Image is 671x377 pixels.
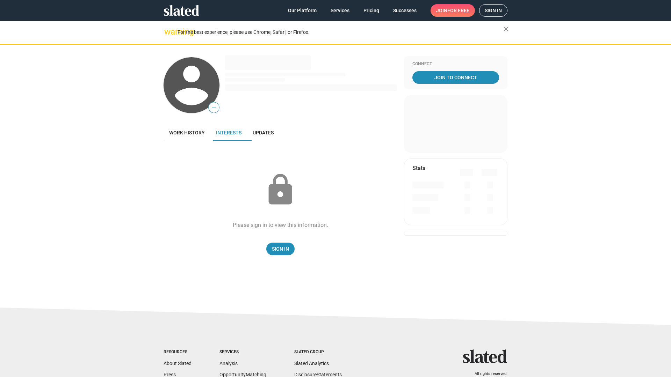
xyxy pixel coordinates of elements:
[502,25,510,33] mat-icon: close
[169,130,205,135] span: Work history
[178,28,503,37] div: For the best experience, please use Chrome, Safari, or Firefox.
[331,4,349,17] span: Services
[294,361,329,366] a: Slated Analytics
[325,4,355,17] a: Services
[263,172,298,207] mat-icon: lock
[164,28,173,36] mat-icon: warning
[479,4,507,17] a: Sign in
[219,349,266,355] div: Services
[412,71,499,84] a: Join To Connect
[393,4,417,17] span: Successes
[294,349,342,355] div: Slated Group
[164,361,192,366] a: About Slated
[209,103,219,112] span: —
[282,4,322,17] a: Our Platform
[164,124,210,141] a: Work history
[272,243,289,255] span: Sign In
[412,61,499,67] div: Connect
[216,130,241,135] span: Interests
[247,124,279,141] a: Updates
[414,71,498,84] span: Join To Connect
[288,4,317,17] span: Our Platform
[164,349,192,355] div: Resources
[253,130,274,135] span: Updates
[447,4,469,17] span: for free
[363,4,379,17] span: Pricing
[266,243,295,255] a: Sign In
[210,124,247,141] a: Interests
[485,5,502,16] span: Sign in
[431,4,475,17] a: Joinfor free
[388,4,422,17] a: Successes
[233,221,328,229] div: Please sign in to view this information.
[358,4,385,17] a: Pricing
[219,361,238,366] a: Analysis
[436,4,469,17] span: Join
[412,164,425,172] mat-card-title: Stats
